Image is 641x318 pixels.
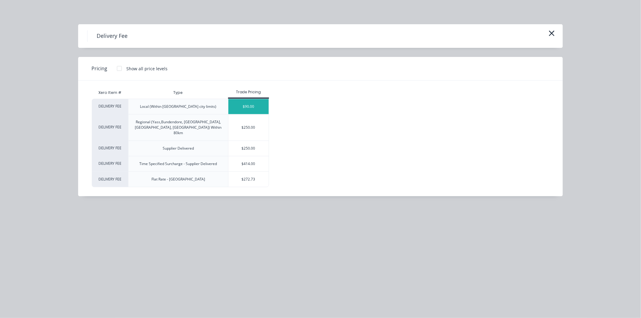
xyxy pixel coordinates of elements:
div: DELIVERY FEE [92,141,128,156]
div: Flat Rate - [GEOGRAPHIC_DATA] [151,177,205,182]
div: $90.00 [228,99,269,114]
div: Xero Item # [92,87,128,99]
span: Pricing [91,65,107,72]
h4: Delivery Fee [87,30,137,42]
div: Time Specified Surcharge - Supplier Delivered [140,161,217,167]
div: $272.73 [228,172,269,187]
div: $250.00 [228,141,269,156]
div: Show all price levels [126,65,168,72]
div: DELIVERY FEE [92,114,128,141]
div: DELIVERY FEE [92,156,128,171]
div: DELIVERY FEE [92,171,128,187]
div: Regional (Yass,Bundendore, [GEOGRAPHIC_DATA], [GEOGRAPHIC_DATA], [GEOGRAPHIC_DATA]) Within 80km [133,119,223,136]
div: Supplier Delivered [163,146,194,151]
div: Type [169,85,188,100]
div: DELIVERY FEE [92,99,128,114]
div: Local (Within [GEOGRAPHIC_DATA] city limits) [140,104,217,109]
div: $250.00 [228,114,269,141]
div: $414.00 [228,156,269,171]
div: Trade Pricing [228,89,269,95]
